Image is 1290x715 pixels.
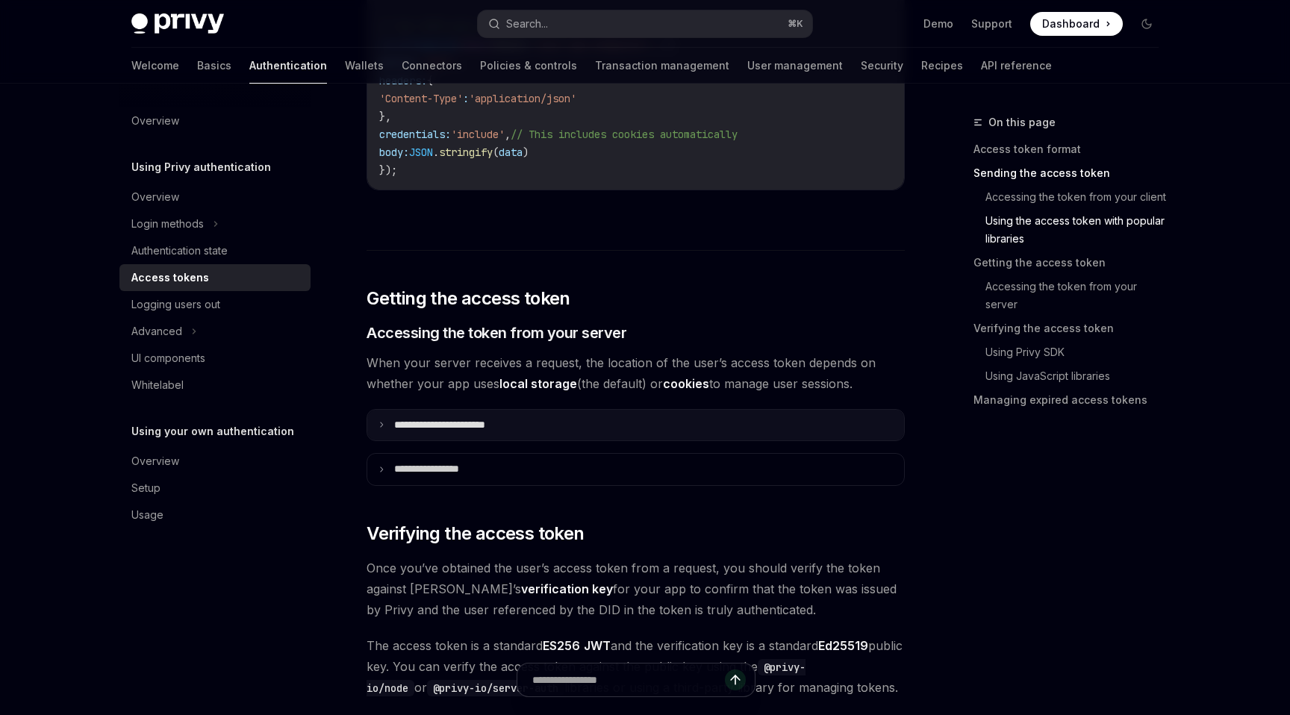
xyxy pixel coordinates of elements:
[119,291,311,318] a: Logging users out
[788,18,803,30] span: ⌘ K
[379,146,409,159] span: body:
[367,287,570,310] span: Getting the access token
[131,269,209,287] div: Access tokens
[747,48,843,84] a: User management
[971,16,1012,31] a: Support
[402,48,462,84] a: Connectors
[119,345,311,372] a: UI components
[367,322,626,343] span: Accessing the token from your server
[131,452,179,470] div: Overview
[367,558,905,620] span: Once you’ve obtained the user’s access token from a request, you should verify the token against ...
[197,48,231,84] a: Basics
[988,113,1056,131] span: On this page
[379,74,427,87] span: headers:
[131,296,220,313] div: Logging users out
[131,506,163,524] div: Usage
[131,13,224,34] img: dark logo
[131,479,161,497] div: Setup
[493,146,499,159] span: (
[523,146,529,159] span: )
[861,48,903,84] a: Security
[131,48,179,84] a: Welcome
[131,188,179,206] div: Overview
[981,48,1052,84] a: API reference
[451,128,505,141] span: 'include'
[131,158,271,176] h5: Using Privy authentication
[119,184,311,210] a: Overview
[543,638,580,654] a: ES256
[345,48,384,84] a: Wallets
[427,74,433,87] span: {
[478,10,812,37] button: Search...⌘K
[1030,12,1123,36] a: Dashboard
[119,107,311,134] a: Overview
[506,15,548,33] div: Search...
[131,112,179,130] div: Overview
[131,349,205,367] div: UI components
[521,581,613,596] strong: verification key
[595,48,729,84] a: Transaction management
[663,376,709,391] strong: cookies
[469,92,576,105] span: 'application/json'
[367,522,584,546] span: Verifying the access token
[985,209,1171,251] a: Using the access token with popular libraries
[973,388,1171,412] a: Managing expired access tokens
[973,161,1171,185] a: Sending the access token
[409,146,433,159] span: JSON
[985,185,1171,209] a: Accessing the token from your client
[379,163,397,177] span: });
[1135,12,1159,36] button: Toggle dark mode
[923,16,953,31] a: Demo
[505,128,511,141] span: ,
[499,146,523,159] span: data
[725,669,746,690] button: Send message
[973,137,1171,161] a: Access token format
[119,502,311,528] a: Usage
[921,48,963,84] a: Recipes
[463,92,469,105] span: :
[119,372,311,399] a: Whitelabel
[584,638,611,654] a: JWT
[131,215,204,233] div: Login methods
[379,110,391,123] span: },
[131,242,228,260] div: Authentication state
[119,264,311,291] a: Access tokens
[131,322,182,340] div: Advanced
[511,128,738,141] span: // This includes cookies automatically
[433,146,439,159] span: .
[985,340,1171,364] a: Using Privy SDK
[985,364,1171,388] a: Using JavaScript libraries
[379,128,451,141] span: credentials:
[499,376,577,391] strong: local storage
[119,237,311,264] a: Authentication state
[367,352,905,394] span: When your server receives a request, the location of the user’s access token depends on whether y...
[119,448,311,475] a: Overview
[131,422,294,440] h5: Using your own authentication
[119,475,311,502] a: Setup
[439,146,493,159] span: stringify
[367,635,905,698] span: The access token is a standard and the verification key is a standard public key. You can verify ...
[379,92,463,105] span: 'Content-Type'
[973,316,1171,340] a: Verifying the access token
[249,48,327,84] a: Authentication
[973,251,1171,275] a: Getting the access token
[1042,16,1100,31] span: Dashboard
[818,638,868,654] a: Ed25519
[985,275,1171,316] a: Accessing the token from your server
[131,376,184,394] div: Whitelabel
[480,48,577,84] a: Policies & controls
